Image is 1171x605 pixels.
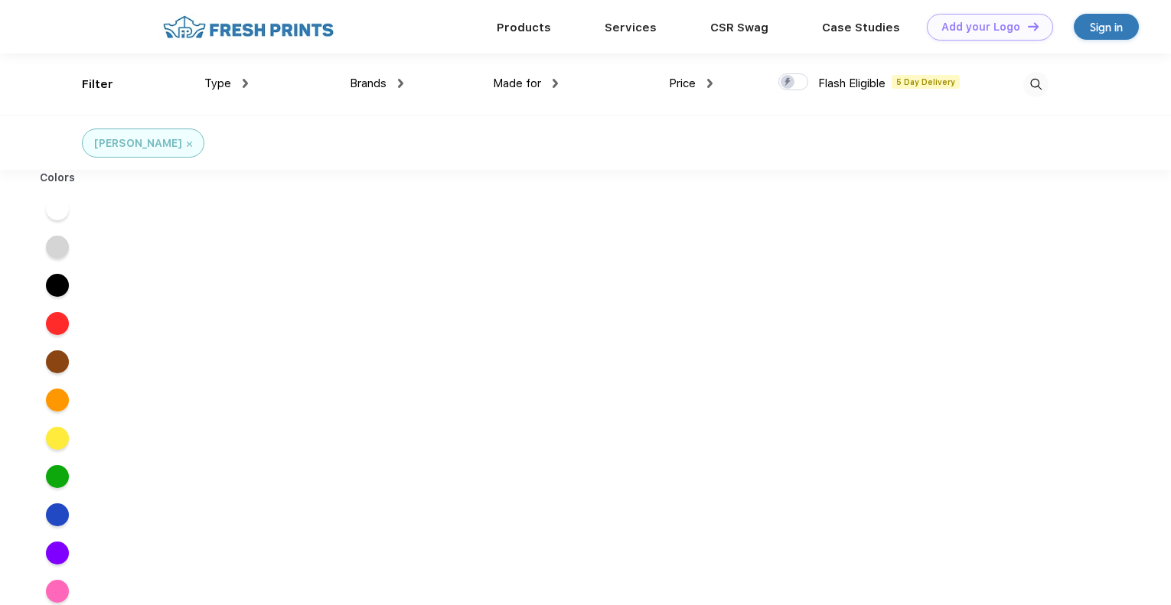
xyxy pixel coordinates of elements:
a: Products [497,21,551,34]
span: Brands [350,76,387,90]
div: Filter [82,76,113,93]
div: [PERSON_NAME] [94,135,182,151]
a: Sign in [1074,14,1139,40]
div: Colors [28,170,87,186]
div: Sign in [1090,18,1123,36]
img: filter_cancel.svg [187,141,192,147]
div: Add your Logo [941,21,1020,34]
img: fo%20logo%202.webp [158,14,338,41]
img: DT [1028,22,1039,31]
span: Made for [493,76,541,90]
span: 5 Day Delivery [892,75,960,89]
img: dropdown.png [243,79,248,88]
span: Flash Eligible [818,76,886,90]
span: Type [204,76,231,90]
img: dropdown.png [553,79,558,88]
img: dropdown.png [398,79,403,88]
img: desktop_search.svg [1023,72,1049,97]
img: dropdown.png [707,79,713,88]
span: Price [669,76,696,90]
